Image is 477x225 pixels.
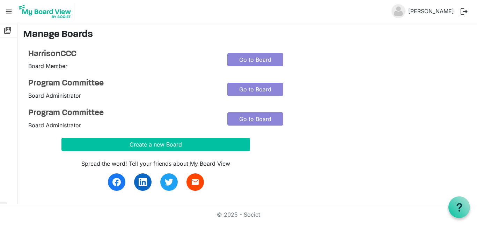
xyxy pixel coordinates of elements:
a: [PERSON_NAME] [405,4,457,18]
a: HarrisonCCC [28,49,217,59]
a: Go to Board [227,112,283,126]
button: Create a new Board [61,138,250,151]
a: email [186,173,204,191]
a: Program Committee [28,108,217,118]
a: My Board View Logo [17,3,76,20]
div: Spread the word! Tell your friends about My Board View [61,159,250,168]
img: facebook.svg [112,178,121,186]
span: Board Administrator [28,92,81,99]
button: logout [457,4,471,19]
a: © 2025 - Societ [217,211,260,218]
img: linkedin.svg [139,178,147,186]
span: Board Member [28,62,67,69]
a: Go to Board [227,83,283,96]
h3: Manage Boards [23,29,471,41]
img: twitter.svg [165,178,173,186]
a: Go to Board [227,53,283,66]
a: Program Committee [28,78,217,89]
span: email [191,178,199,186]
img: no-profile-picture.svg [391,4,405,18]
span: switch_account [3,23,12,37]
img: My Board View Logo [17,3,73,20]
span: menu [2,5,15,18]
span: Board Administrator [28,122,81,129]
